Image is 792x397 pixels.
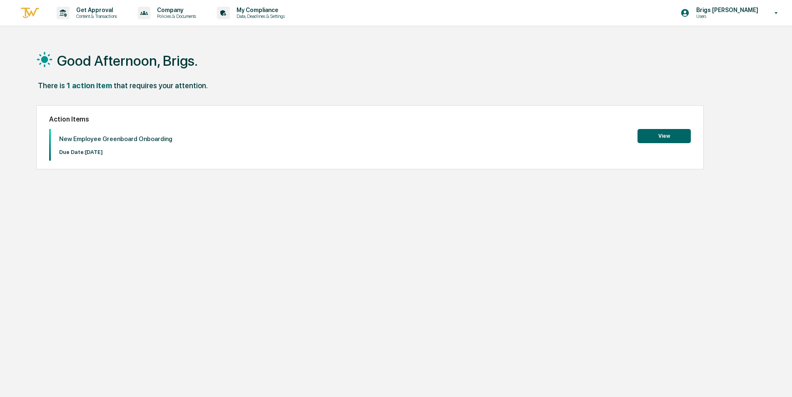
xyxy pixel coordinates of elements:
[20,6,40,20] img: logo
[70,13,121,19] p: Content & Transactions
[638,129,691,143] button: View
[57,52,198,69] h1: Good Afternoon, Brigs.
[150,13,200,19] p: Policies & Documents
[150,7,200,13] p: Company
[49,115,691,123] h2: Action Items
[638,132,691,139] a: View
[59,135,172,143] p: New Employee Greenboard Onboarding
[690,7,762,13] p: Brigs [PERSON_NAME]
[230,7,289,13] p: My Compliance
[67,81,112,90] div: 1 action item
[230,13,289,19] p: Data, Deadlines & Settings
[59,149,172,155] p: Due Date: [DATE]
[690,13,762,19] p: Users
[114,81,208,90] div: that requires your attention.
[38,81,65,90] div: There is
[70,7,121,13] p: Get Approval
